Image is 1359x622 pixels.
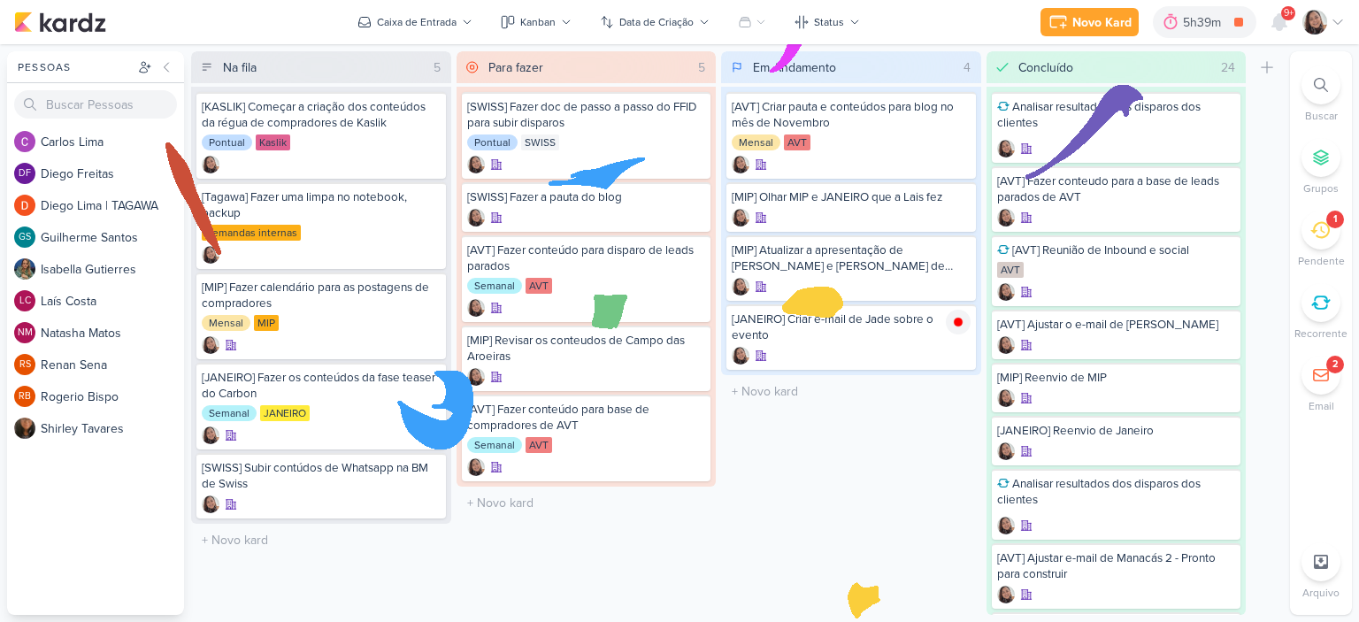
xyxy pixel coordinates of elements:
div: Criador(a): Sharlene Khoury [997,336,1015,354]
div: D i e g o L i m a | T A G A W A [41,196,184,215]
div: AVT [784,134,810,150]
span: 9+ [1284,6,1294,20]
div: Laís Costa [14,290,35,311]
button: Novo Kard [1040,8,1139,36]
div: [MIP] Revisar os conteudos de Campo das Aroeiras [467,333,706,365]
p: Arquivo [1302,585,1340,601]
img: Sharlene Khoury [467,458,485,476]
img: Sharlene Khoury [202,156,219,173]
div: I s a b e l l a G u t i e r r e s [41,260,184,279]
div: Criador(a): Sharlene Khoury [202,426,219,444]
div: Criador(a): Sharlene Khoury [997,209,1015,227]
div: Criador(a): Sharlene Khoury [202,156,219,173]
div: SWISS [521,134,559,150]
div: Novo Kard [1072,13,1132,32]
div: [JANEIRO] Criar e-mail de Jade sobre o evento [732,311,971,343]
p: Email [1309,398,1334,414]
div: Criador(a): Sharlene Khoury [732,347,749,365]
img: Sharlene Khoury [202,495,219,513]
img: Sharlene Khoury [997,283,1015,301]
img: tracking [946,310,971,334]
div: Rogerio Bispo [14,386,35,407]
p: LC [19,296,31,306]
div: Semanal [202,405,257,421]
div: [AVT] Fazer conteúdo para base de compradores de AVT [467,402,706,434]
div: AVT [997,262,1024,278]
input: Buscar Pessoas [14,90,177,119]
div: [MIP] Reenvio de MIP [997,370,1236,386]
div: Criador(a): Sharlene Khoury [997,389,1015,407]
p: GS [19,233,31,242]
div: 4 [956,58,978,77]
img: Sharlene Khoury [997,336,1015,354]
div: MIP [254,315,279,331]
img: Diego Lima | TAGAWA [14,195,35,216]
img: Sharlene Khoury [997,442,1015,460]
div: Criador(a): Sharlene Khoury [467,458,485,476]
div: AVT [526,278,552,294]
img: Sharlene Khoury [997,517,1015,534]
img: Sharlene Khoury [997,209,1015,227]
div: [AVT] Reunião de Inbound e social [997,242,1236,258]
div: Criador(a): Sharlene Khoury [202,495,219,513]
img: Sharlene Khoury [202,426,219,444]
img: kardz.app [14,12,106,33]
div: C a r l o s L i m a [41,133,184,151]
div: Mensal [732,134,780,150]
img: Shirley Tavares [14,418,35,439]
img: Sharlene Khoury [467,299,485,317]
div: Criador(a): Sharlene Khoury [997,283,1015,301]
p: RS [19,360,31,370]
div: Criador(a): Sharlene Khoury [732,209,749,227]
div: Criador(a): Sharlene Khoury [997,140,1015,157]
div: 1 [1333,212,1337,227]
img: Sharlene Khoury [997,389,1015,407]
div: [SWISS] Fazer a pauta do blog [467,189,706,205]
p: Buscar [1305,108,1338,124]
img: Sharlene Khoury [1302,10,1327,35]
div: [AVT] Ajustar e-mail de Manacás 2 - Pronto para construir [997,550,1236,582]
img: Sharlene Khoury [732,156,749,173]
div: [MIP] Olhar MIP e JANEIRO que a Lais fez [732,189,971,205]
div: Criador(a): Sharlene Khoury [732,278,749,296]
img: Sharlene Khoury [202,246,219,264]
input: + Novo kard [195,527,448,553]
div: Criador(a): Sharlene Khoury [202,246,219,264]
div: [Tagawa] Fazer uma limpa no notebook, backup [202,189,441,221]
div: Demandas internas [202,225,301,241]
input: + Novo kard [460,490,713,516]
div: Criador(a): Sharlene Khoury [997,442,1015,460]
div: 24 [1214,58,1242,77]
div: AVT [526,437,552,453]
input: + Novo kard [725,379,978,404]
div: Analisar resultados dos disparos dos clientes [997,99,1236,131]
div: Analisar resultados dos disparos dos clientes [997,476,1236,508]
div: Semanal [467,278,522,294]
div: [JANEIRO] Fazer os conteúdos da fase teaser do Carbon [202,370,441,402]
img: Sharlene Khoury [732,278,749,296]
div: Criador(a): Sharlene Khoury [467,156,485,173]
div: [AVT] Criar pauta e conteúdos para blog no mês de Novembro [732,99,971,131]
div: Pontual [202,134,252,150]
div: S h i r l e y T a v a r e s [41,419,184,438]
div: Criador(a): Sharlene Khoury [202,336,219,354]
div: 5h39m [1183,13,1226,32]
div: Kaslik [256,134,290,150]
div: Natasha Matos [14,322,35,343]
div: 2 [1332,357,1338,372]
p: Recorrente [1294,326,1347,342]
div: N a t a s h a M a t o s [41,324,184,342]
div: Criador(a): Sharlene Khoury [997,517,1015,534]
img: Sharlene Khoury [732,347,749,365]
div: Mensal [202,315,250,331]
div: [SWISS] Fazer doc de passo a passo do FFID para subir disparos [467,99,706,131]
div: Pontual [467,134,518,150]
div: R e n a n S e n a [41,356,184,374]
p: Grupos [1303,180,1339,196]
div: D i e g o F r e i t a s [41,165,184,183]
p: NM [18,328,33,338]
div: Diego Freitas [14,163,35,184]
img: Sharlene Khoury [467,209,485,227]
div: 5 [691,58,712,77]
img: Sharlene Khoury [202,336,219,354]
